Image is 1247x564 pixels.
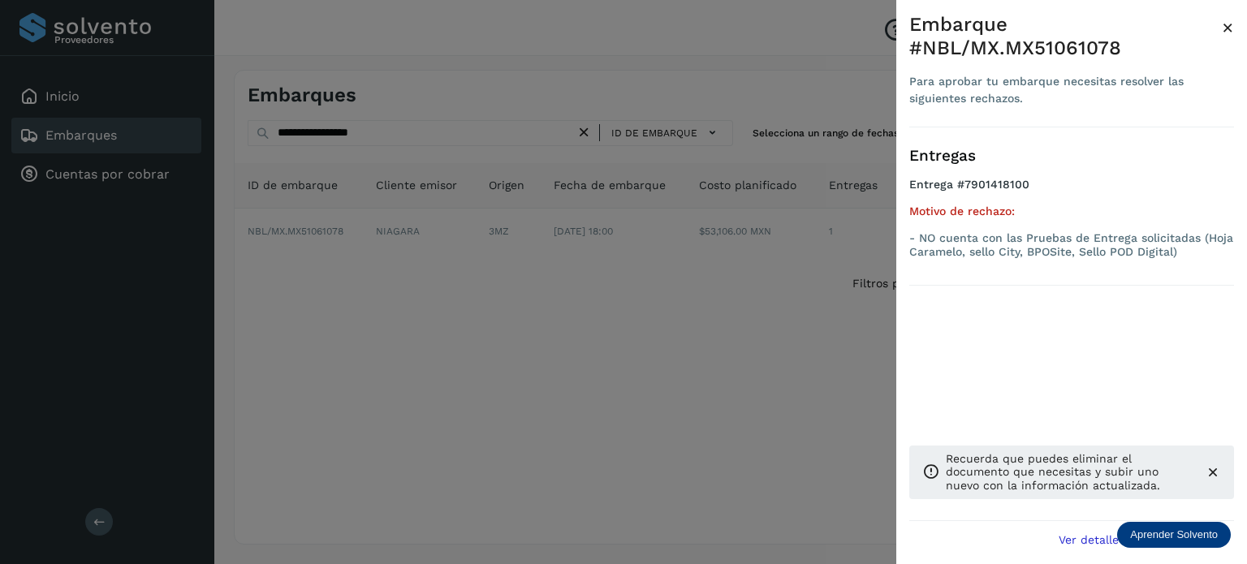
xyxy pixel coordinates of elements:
[909,178,1234,205] h4: Entrega #7901418100
[909,231,1234,259] p: - NO cuenta con las Pruebas de Entrega solicitadas (Hoja Caramelo, sello City, BPOSite, Sello POD...
[909,13,1222,60] div: Embarque #NBL/MX.MX51061078
[946,452,1192,493] p: Recuerda que puedes eliminar el documento que necesitas y subir uno nuevo con la información actu...
[1049,521,1234,558] button: Ver detalle de embarque
[1059,534,1197,545] span: Ver detalle de embarque
[909,73,1222,107] div: Para aprobar tu embarque necesitas resolver las siguientes rechazos.
[909,205,1234,218] h5: Motivo de rechazo:
[1130,528,1218,541] p: Aprender Solvento
[1117,522,1231,548] div: Aprender Solvento
[1222,13,1234,42] button: Close
[1222,16,1234,39] span: ×
[909,147,1234,166] h3: Entregas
